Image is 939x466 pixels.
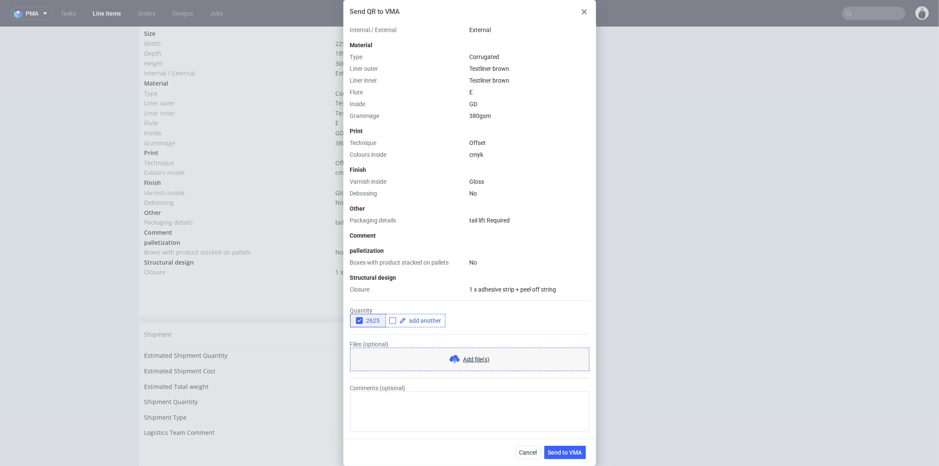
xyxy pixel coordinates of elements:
td: Unknown [329,355,523,370]
td: Liner inner [144,81,334,91]
td: 1 [329,370,523,386]
td: Internal / External [144,41,334,51]
td: Technique [144,131,334,141]
td: Liner outer [144,71,334,81]
button: Send to QMS [472,259,518,270]
div: Liner inner [350,76,466,85]
div: palletization [350,246,589,255]
td: Unknown [329,324,523,339]
div: Comment [350,231,589,240]
span: Testliner brown [470,65,510,72]
div: Other [350,204,589,213]
span: GD [336,102,344,110]
div: Closure [350,285,466,294]
td: Shipment Quantity [144,370,329,386]
td: Logistics Team Comment [144,401,329,420]
span: Corrugated [336,62,368,70]
span: No [336,221,344,229]
td: Grammage [144,111,334,121]
div: Print [350,127,589,135]
div: Boxes with product stacked on pallets [350,258,466,267]
button: Send to VMA [544,446,586,459]
span: 1 x adhesive strip + peel off string [336,241,431,249]
div: Send QR to VMA [350,7,400,16]
td: Structural design [144,230,334,241]
button: Cancel [516,446,541,459]
div: Material [350,41,589,49]
textarea: Comments (optional) [350,391,589,432]
span: tail lift Required [470,217,510,224]
div: Quantity [350,307,589,327]
button: Update [477,423,523,434]
div: Files (optional) [350,341,589,371]
button: Manage shipments [467,301,523,313]
span: 1 x adhesive strip + peel off string [470,286,556,293]
span: Gloss [336,162,351,170]
td: Height [144,32,334,42]
div: Structural design [350,273,589,282]
span: External [336,42,359,50]
span: Offset [336,132,353,140]
div: Technique [350,139,466,147]
td: Shipment Type [144,386,329,401]
span: Testliner brown [336,82,380,90]
span: No [470,190,477,197]
span: 225 mm [336,13,357,21]
td: Boxes with product stacked on pallets [144,220,334,230]
span: Send to VMA [548,450,582,455]
td: Debossing [144,171,334,181]
span: No [470,259,477,266]
div: Debossing [350,189,466,198]
td: Estimated Shipment Quantity [144,324,329,339]
a: Download PDF [376,255,427,274]
td: Inside [144,101,334,111]
td: Colours inside [144,141,334,151]
span: cmyk [470,151,484,158]
td: palletization [144,211,334,221]
div: Inside [350,100,466,108]
td: Packaging details [144,190,334,201]
span: Add file(s) [463,355,490,364]
span: 2625 [363,317,380,324]
span: cmyk [336,142,350,150]
span: No [336,171,344,179]
span: 380 gsm [470,112,491,119]
span: Offset [470,139,486,146]
div: Colours inside [350,150,466,159]
td: Estimated Total weight [144,355,329,370]
td: Finish [144,151,334,161]
div: Shipment [139,296,528,318]
button: Send to VMA [427,259,472,270]
div: Grammage [350,112,466,120]
div: Packaging details [350,216,466,225]
span: Testliner brown [470,77,510,84]
span: 380 gsm [336,112,358,120]
td: Estimated Shipment Cost [144,339,329,355]
span: Cancel [519,450,537,455]
td: Closure [144,240,334,250]
td: Comment [144,201,334,211]
div: Internal / External [350,26,466,34]
span: Testliner brown [336,72,380,80]
div: Type [350,53,466,61]
span: Gloss [470,178,484,185]
td: Other [144,181,334,191]
td: Width [144,12,334,22]
span: E [336,92,339,100]
div: Flute [350,88,466,96]
td: Material [144,51,334,62]
span: 185 mm [336,22,357,30]
td: Size [144,2,334,12]
td: Varnish inside [144,161,334,171]
span: 30 mm [336,32,353,40]
span: GD [470,101,478,107]
td: Type [144,62,334,72]
span: E [470,89,473,96]
span: tail lift Required [336,191,382,199]
td: pallet [329,386,523,401]
div: Varnish inside [350,177,466,186]
label: Comments (optional) [350,385,589,432]
td: Print [144,121,334,131]
div: Liner outer [350,64,466,73]
button: 2625 [350,314,386,327]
